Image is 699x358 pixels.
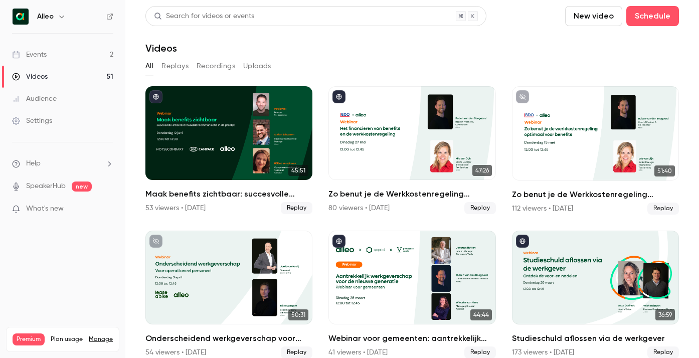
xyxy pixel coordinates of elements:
button: Recordings [197,58,235,74]
div: 80 viewers • [DATE] [328,203,390,213]
span: Help [26,158,41,169]
span: What's new [26,204,64,214]
span: Plan usage [51,335,83,343]
span: Replay [464,202,496,214]
h2: Maak benefits zichtbaar: succesvolle arbeidsvoorwaarden communicatie in de praktijk [145,188,312,200]
a: SpeakerHub [26,181,66,192]
span: 36:59 [655,309,675,320]
a: 45:51Maak benefits zichtbaar: succesvolle arbeidsvoorwaarden communicatie in de praktijk53 viewer... [145,86,312,214]
div: Audience [12,94,57,104]
button: published [332,90,345,103]
li: Zo benut je de Werkkostenregeling optimaal voor benefits [328,86,495,215]
span: 45:51 [288,165,308,176]
a: 51:40Zo benut je de Werkkostenregeling optimaal voor benefits112 viewers • [DATE]Replay [512,86,679,215]
span: Replay [281,202,312,214]
section: Videos [145,6,679,352]
button: All [145,58,153,74]
button: New video [565,6,622,26]
div: 173 viewers • [DATE] [512,347,574,357]
li: help-dropdown-opener [12,158,113,169]
h2: Zo benut je de Werkkostenregeling optimaal voor benefits [512,189,679,201]
div: Settings [12,116,52,126]
button: published [149,90,162,103]
button: unpublished [516,90,529,103]
button: unpublished [149,235,162,248]
button: Schedule [626,6,679,26]
h1: Videos [145,42,177,54]
iframe: Noticeable Trigger [101,205,113,214]
div: 41 viewers • [DATE] [328,347,388,357]
img: Alleo [13,9,29,25]
a: 47:26Zo benut je de Werkkostenregeling optimaal voor benefits80 viewers • [DATE]Replay [328,86,495,214]
li: Zo benut je de Werkkostenregeling optimaal voor benefits [512,86,679,215]
button: published [516,235,529,248]
div: Search for videos or events [154,11,254,22]
span: new [72,182,92,192]
span: 47:26 [472,165,492,176]
span: 51:40 [654,165,675,176]
a: Manage [89,335,113,343]
span: Premium [13,333,45,345]
h2: Zo benut je de Werkkostenregeling optimaal voor benefits [328,188,495,200]
div: 54 viewers • [DATE] [145,347,206,357]
div: Events [12,50,47,60]
span: 44:44 [470,309,492,320]
button: Replays [161,58,189,74]
div: 53 viewers • [DATE] [145,203,206,213]
h2: Onderscheidend werkgeverschap voor operationeel personeel [145,332,312,344]
li: Maak benefits zichtbaar: succesvolle arbeidsvoorwaarden communicatie in de praktijk [145,86,312,215]
button: published [332,235,345,248]
div: Videos [12,72,48,82]
button: Uploads [243,58,271,74]
h2: Webinar voor gemeenten: aantrekkelijk werkgeverschap voor de nieuwe generatie [328,332,495,344]
div: 112 viewers • [DATE] [512,204,573,214]
span: Replay [647,203,679,215]
span: 50:31 [288,309,308,320]
h6: Alleo [37,12,54,22]
h2: Studieschuld aflossen via de werkgever [512,332,679,344]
